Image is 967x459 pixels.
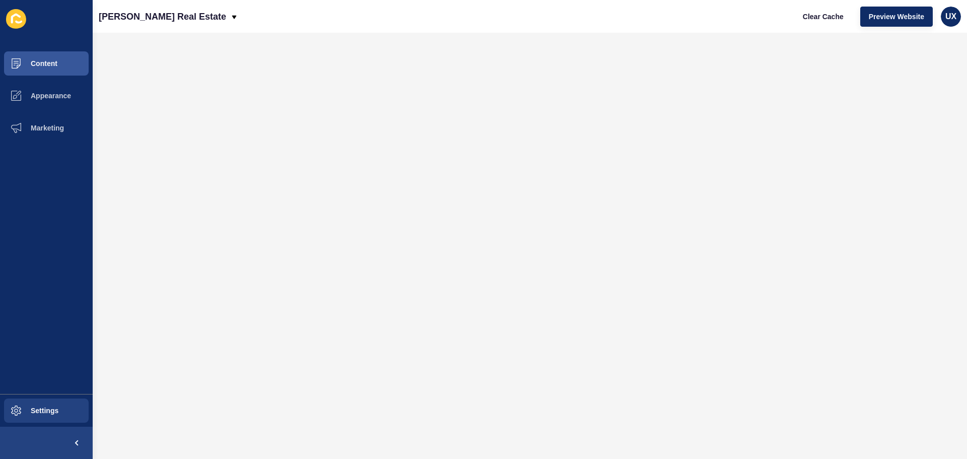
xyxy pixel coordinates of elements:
button: Clear Cache [794,7,852,27]
p: [PERSON_NAME] Real Estate [99,4,226,29]
span: Preview Website [869,12,924,22]
span: Clear Cache [803,12,844,22]
span: UX [945,12,956,22]
button: Preview Website [860,7,933,27]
